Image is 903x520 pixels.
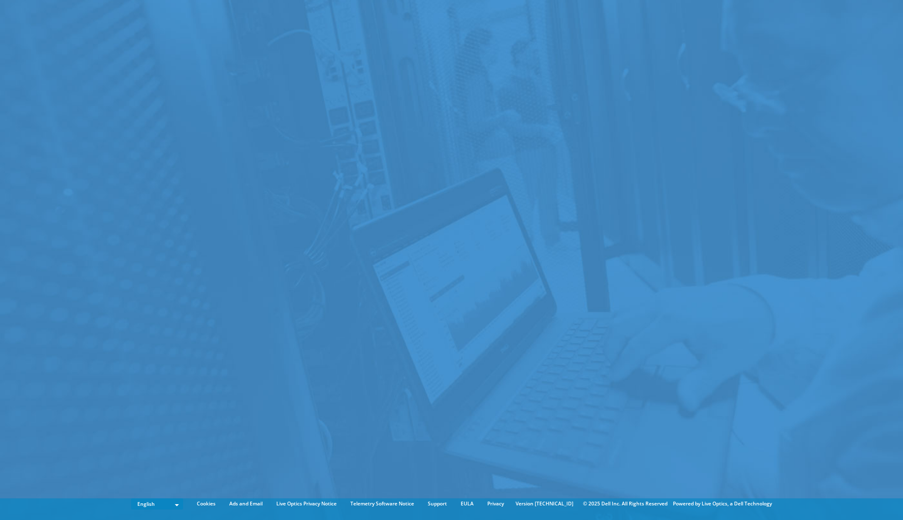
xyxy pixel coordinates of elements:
a: EULA [454,499,480,508]
a: Ads and Email [223,499,269,508]
a: Cookies [191,499,222,508]
li: © 2025 Dell Inc. All Rights Reserved [579,499,672,508]
a: Live Optics Privacy Notice [270,499,343,508]
a: Telemetry Software Notice [344,499,420,508]
li: Version [TECHNICAL_ID] [511,499,578,508]
a: Privacy [481,499,510,508]
a: Support [422,499,453,508]
li: Powered by Live Optics, a Dell Technology [673,499,772,508]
